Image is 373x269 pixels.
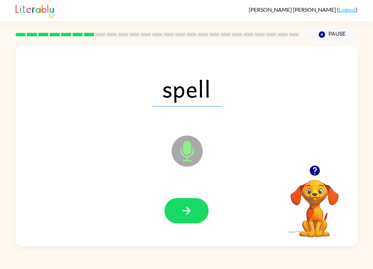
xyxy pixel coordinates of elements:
a: Logout [339,6,356,13]
img: Literably [16,3,54,18]
span: [PERSON_NAME] [PERSON_NAME] [249,6,337,13]
div: ( ) [249,6,357,13]
span: spell [152,71,221,106]
video: Your browser must support playing .mp4 files to use Literably. Please try using another browser. [280,169,349,238]
button: Pause [307,27,357,43]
